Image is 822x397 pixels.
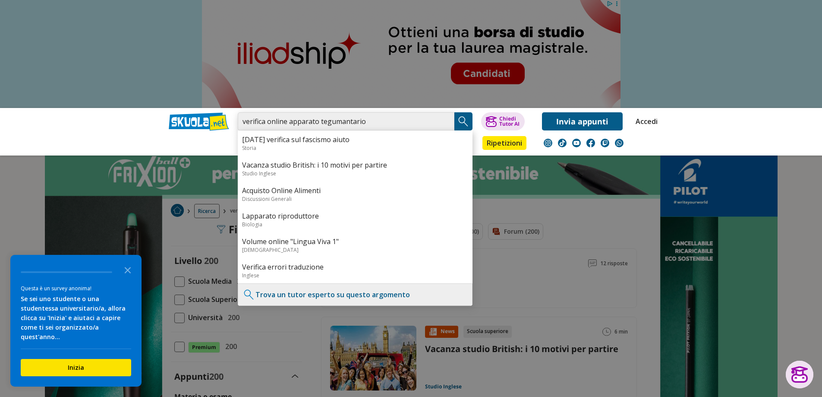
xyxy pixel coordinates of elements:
img: Trova un tutor esperto [243,288,255,301]
button: Close the survey [119,261,136,278]
a: Ripetizioni [482,136,526,150]
div: Questa è un survey anonima! [21,284,131,292]
a: Appunti [236,136,274,152]
img: instagram [544,139,552,147]
a: Lapparato riproduttore [242,211,468,221]
button: ChiediTutor AI [481,112,525,130]
button: Search Button [454,112,472,130]
a: Acquisto Online Alimenti [242,186,468,195]
a: Volume online "Lingua Viva 1" [242,237,468,246]
a: Accedi [636,112,654,130]
div: Discussioni Generali [242,195,468,203]
div: Storia [242,144,468,152]
img: Cerca appunti, riassunti o versioni [457,115,470,128]
button: Inizia [21,359,131,376]
div: Inglese [242,272,468,279]
div: Chiedi Tutor AI [499,116,520,127]
a: Invia appunti [542,112,623,130]
a: Verifica errori traduzione [242,262,468,272]
a: Trova un tutor esperto su questo argomento [255,290,410,299]
input: Cerca appunti, riassunti o versioni [238,112,454,130]
div: Se sei uno studente o una studentessa universitario/a, allora clicca su 'Inizia' e aiutaci a capi... [21,294,131,342]
div: Studio Inglese [242,170,468,177]
img: WhatsApp [615,139,624,147]
img: facebook [586,139,595,147]
div: Survey [10,255,142,387]
div: Biologia [242,221,468,228]
img: tiktok [558,139,567,147]
img: twitch [601,139,609,147]
a: Vacanza studio British: i 10 motivi per partire [242,160,468,170]
img: youtube [572,139,581,147]
div: [DEMOGRAPHIC_DATA] [242,246,468,254]
a: [DATE] verifica sul fascismo aiuto [242,135,468,144]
